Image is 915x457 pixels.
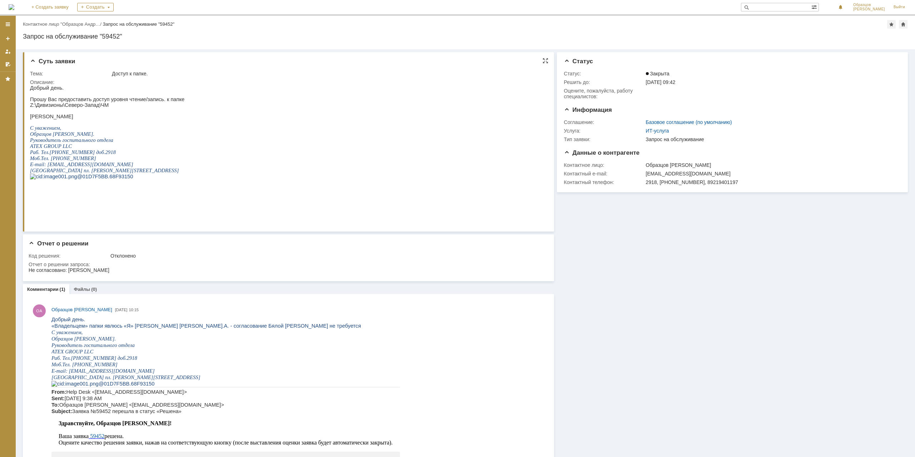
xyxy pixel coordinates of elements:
div: Сделать домашней страницей [899,20,907,29]
span: . [PHONE_NUMBER] [18,45,66,51]
span: 10:15 [129,308,139,312]
div: Образцов [PERSON_NAME] [646,162,896,168]
div: Контактное лицо: [564,162,644,168]
a: Мои заявки [2,46,14,57]
span: . [PHONE_NUMBER] [18,70,66,76]
span: Данное сообщение было сгенерировано автоматически и содержит конфиденциальную информацию. Пересыл... [7,258,282,263]
a: Создать заявку [2,33,14,44]
span: Не согласовано: [PERSON_NAME] [7,214,93,220]
div: Доступ к папке. [112,71,541,76]
span: . [10,45,11,51]
div: Код решения: [29,253,109,259]
span: Закрыта [646,71,669,76]
span: Доступ к папке. [54,183,93,189]
span: Отчет о решении [7,204,49,210]
div: Контактный телефон: [564,179,644,185]
div: Запрос на обслуживание [646,136,896,142]
div: Добавить в избранное [887,20,896,29]
a: 3 [52,143,55,149]
span: Расширенный поиск [811,3,818,10]
div: На всю страницу [543,58,548,64]
div: Тип заявки: [564,136,644,142]
div: Контактный e-mail: [564,171,644,177]
span: Информация [564,106,612,113]
span: [PERSON_NAME] [853,7,885,11]
div: Решить до: [564,79,644,85]
span: Тема [7,183,19,189]
div: Отклонено [110,253,541,259]
div: Описание: [30,79,543,85]
div: Oцените, пожалуйста, работу специалистов: [564,88,644,99]
div: Услуга: [564,128,644,134]
a: Мои согласования [2,59,14,70]
span: [DATE] [115,308,128,312]
div: / [23,21,103,27]
a: 4 [71,143,74,149]
span: Данные о контрагенте [564,149,640,156]
div: (0) [91,287,97,292]
span: [DATE] 09:42 [646,79,676,85]
span: Образцов [PERSON_NAME] [51,307,112,312]
a: [PERSON_NAME] заявка не решена [7,158,96,164]
div: 2918, [PHONE_NUMBER], 89219401197 [646,179,896,185]
img: logo [9,4,14,10]
a: 1 [13,143,16,149]
div: [EMAIL_ADDRESS][DOMAIN_NAME] [646,171,896,177]
a: 5 [90,143,93,149]
div: Соглашение: [564,119,644,125]
span: Статус [564,58,593,65]
a: ИТ-услуга [646,128,669,134]
span: Суть заявки [30,58,75,65]
a: Файлы [74,287,90,292]
div: Отчет о решении запроса: [29,262,543,267]
a: Базовое соглашение (по умолчанию) [646,119,732,125]
a: Образцов [PERSON_NAME] [51,306,112,313]
a: Комментарии [27,287,59,292]
span: Отчет о решении [29,240,88,247]
div: Запрос на обслуживание "59452" [103,21,174,27]
span: Образцов [853,3,885,7]
span: Тел [11,70,18,76]
div: Создать [77,3,114,11]
span: Здравствуйте, Образцов [PERSON_NAME]! [7,104,120,110]
span: Тел [11,45,18,51]
a: 2 [33,143,35,149]
span: С уважением, ИТ служба Атекс Групп. [7,233,67,245]
a: 59452 [37,117,53,123]
span: Ваша заявка решена. Оцените качество решения заявки, нажав на соответствующую кнопку (после выста... [7,117,341,129]
div: Запрос на обслуживание "59452" [23,33,908,40]
div: Статус: [564,71,644,76]
a: Перейти на домашнюю страницу [9,4,14,10]
div: Тема: [30,71,110,76]
a: Контактное лицо "Образцов Андр… [23,21,100,27]
span: 59452 [39,117,53,123]
span: . [10,70,11,76]
div: (1) [60,287,65,292]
